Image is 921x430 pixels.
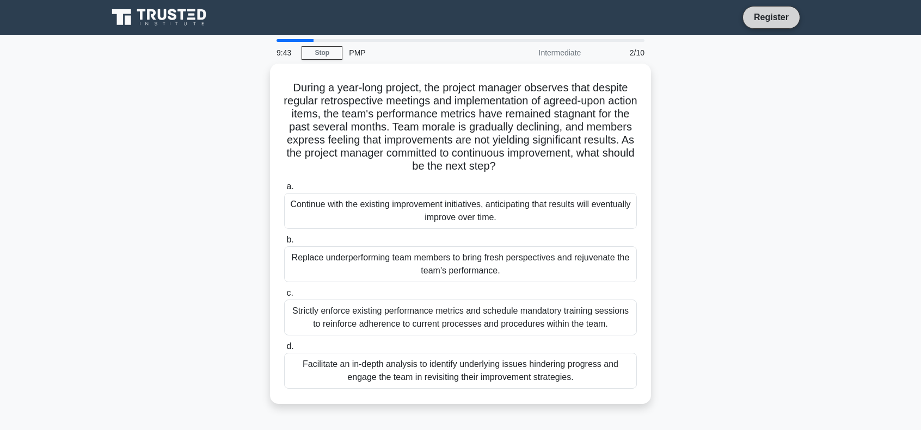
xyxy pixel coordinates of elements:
[284,300,637,335] div: Strictly enforce existing performance metrics and schedule mandatory training sessions to reinfor...
[492,42,587,64] div: Intermediate
[286,182,293,191] span: a.
[286,288,293,297] span: c.
[284,353,637,389] div: Facilitate an in-depth analysis to identify underlying issues hindering progress and engage the t...
[342,42,492,64] div: PMP
[302,46,342,60] a: Stop
[284,246,637,282] div: Replace underperforming team members to bring fresh perspectives and rejuvenate the team's perfor...
[284,193,637,229] div: Continue with the existing improvement initiatives, anticipating that results will eventually imp...
[286,341,293,351] span: d.
[587,42,651,64] div: 2/10
[286,235,293,244] span: b.
[270,42,302,64] div: 9:43
[283,81,638,173] h5: During a year-long project, the project manager observes that despite regular retrospective meeti...
[747,10,795,24] a: Register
